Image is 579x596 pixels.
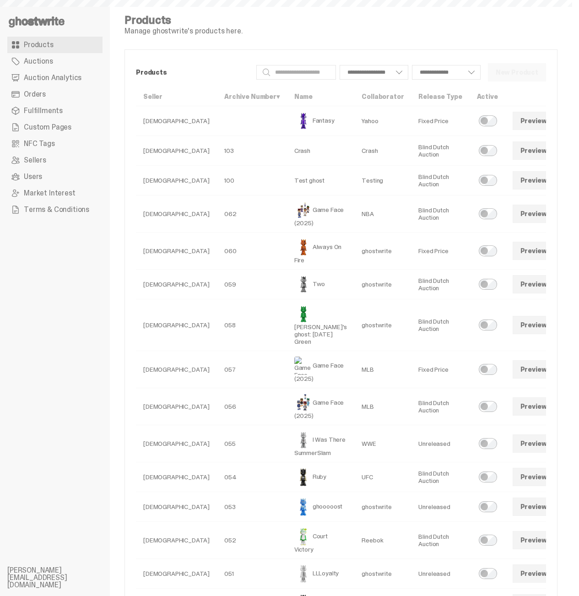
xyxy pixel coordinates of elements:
[7,53,103,70] a: Auctions
[287,351,355,388] td: Game Face (2025)
[411,462,469,492] td: Blind Dutch Auction
[24,91,46,98] span: Orders
[136,492,217,522] td: [DEMOGRAPHIC_DATA]
[294,468,313,486] img: Ruby
[287,106,355,136] td: Fantasy
[7,185,103,201] a: Market Interest
[354,559,411,589] td: ghostwrite
[217,270,287,299] td: 059
[217,136,287,166] td: 103
[411,136,469,166] td: Blind Dutch Auction
[411,233,469,270] td: Fixed Price
[294,238,313,256] img: Always On Fire
[354,195,411,233] td: NBA
[136,195,217,233] td: [DEMOGRAPHIC_DATA]
[224,92,280,101] a: Archive Number▾
[294,357,313,375] img: Game Face (2025)
[294,527,313,546] img: Court Victory
[7,86,103,103] a: Orders
[136,270,217,299] td: [DEMOGRAPHIC_DATA]
[217,559,287,589] td: 051
[136,87,217,106] th: Seller
[136,166,217,195] td: [DEMOGRAPHIC_DATA]
[217,166,287,195] td: 100
[354,106,411,136] td: Yahoo
[24,206,89,213] span: Terms & Conditions
[354,166,411,195] td: Testing
[513,360,555,379] a: Preview
[294,564,313,583] img: LLLoyalty
[294,201,313,219] img: Game Face (2025)
[513,141,555,160] a: Preview
[294,112,313,130] img: Fantasy
[513,112,555,130] a: Preview
[287,522,355,559] td: Court Victory
[294,431,313,449] img: I Was There SummerSlam
[287,559,355,589] td: LLLoyalty
[411,492,469,522] td: Unreleased
[7,152,103,168] a: Sellers
[136,559,217,589] td: [DEMOGRAPHIC_DATA]
[287,299,355,351] td: [PERSON_NAME]'s ghost: [DATE] Green
[24,41,54,49] span: Products
[354,492,411,522] td: ghostwrite
[217,233,287,270] td: 060
[136,522,217,559] td: [DEMOGRAPHIC_DATA]
[7,119,103,135] a: Custom Pages
[354,270,411,299] td: ghostwrite
[136,425,217,462] td: [DEMOGRAPHIC_DATA]
[24,173,42,180] span: Users
[7,168,103,185] a: Users
[217,522,287,559] td: 052
[136,299,217,351] td: [DEMOGRAPHIC_DATA]
[287,233,355,270] td: Always On Fire
[136,106,217,136] td: [DEMOGRAPHIC_DATA]
[294,305,313,323] img: Schrödinger's ghost: Sunday Green
[354,388,411,425] td: MLB
[287,388,355,425] td: Game Face (2025)
[124,15,243,26] h4: Products
[354,136,411,166] td: Crash
[513,171,555,190] a: Preview
[217,425,287,462] td: 055
[354,522,411,559] td: Reebok
[513,275,555,293] a: Preview
[217,195,287,233] td: 062
[287,166,355,195] td: Test ghost
[354,233,411,270] td: ghostwrite
[7,37,103,53] a: Products
[136,351,217,388] td: [DEMOGRAPHIC_DATA]
[354,462,411,492] td: UFC
[7,135,103,152] a: NFC Tags
[7,567,117,589] li: [PERSON_NAME][EMAIL_ADDRESS][DOMAIN_NAME]
[24,107,63,114] span: Fulfillments
[411,166,469,195] td: Blind Dutch Auction
[477,92,498,101] a: Active
[513,468,555,486] a: Preview
[287,425,355,462] td: I Was There SummerSlam
[411,87,469,106] th: Release Type
[7,103,103,119] a: Fulfillments
[136,136,217,166] td: [DEMOGRAPHIC_DATA]
[7,70,103,86] a: Auction Analytics
[276,92,280,101] span: ▾
[287,195,355,233] td: Game Face (2025)
[294,275,313,293] img: Two
[136,233,217,270] td: [DEMOGRAPHIC_DATA]
[24,74,81,81] span: Auction Analytics
[513,531,555,549] a: Preview
[513,242,555,260] a: Preview
[411,522,469,559] td: Blind Dutch Auction
[294,394,313,412] img: Game Face (2025)
[513,434,555,453] a: Preview
[217,351,287,388] td: 057
[136,69,249,76] p: Products
[217,492,287,522] td: 053
[411,106,469,136] td: Fixed Price
[124,27,243,35] p: Manage ghostwrite's products here.
[287,492,355,522] td: ghooooost
[513,316,555,334] a: Preview
[217,462,287,492] td: 054
[513,564,555,583] a: Preview
[354,425,411,462] td: WWE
